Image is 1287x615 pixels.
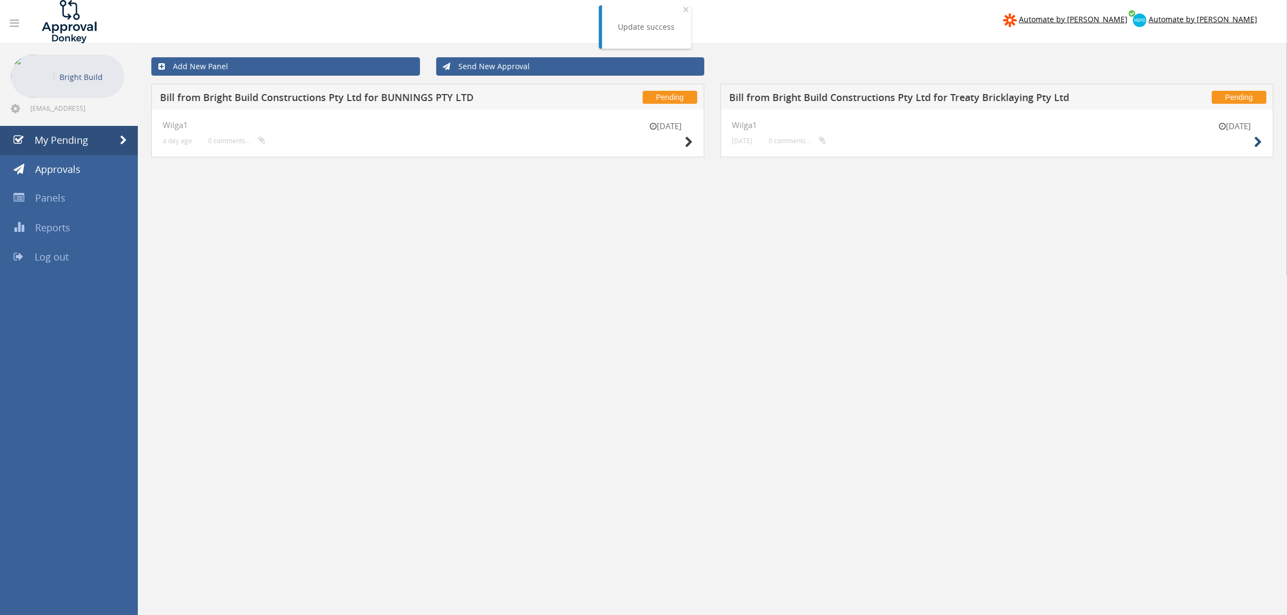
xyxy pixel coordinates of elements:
[151,57,420,76] a: Add New Panel
[59,70,119,84] p: Bright Build
[30,104,122,112] span: [EMAIL_ADDRESS][DOMAIN_NAME]
[1208,121,1262,132] small: [DATE]
[618,22,675,32] div: Update success
[732,121,1262,130] h4: Wilga1
[35,163,81,176] span: Approvals
[208,137,265,145] small: 0 comments...
[639,121,693,132] small: [DATE]
[163,137,192,145] small: a day ago
[1019,14,1128,24] span: Automate by [PERSON_NAME]
[732,137,752,145] small: [DATE]
[643,91,697,104] span: Pending
[35,221,70,234] span: Reports
[1212,91,1266,104] span: Pending
[35,250,69,263] span: Log out
[160,92,535,106] h5: Bill from Bright Build Constructions Pty Ltd for BUNNINGS PTY LTD
[769,137,826,145] small: 0 comments...
[1133,14,1146,27] img: xero-logo.png
[683,2,690,17] span: ×
[1149,14,1257,24] span: Automate by [PERSON_NAME]
[729,92,1104,106] h5: Bill from Bright Build Constructions Pty Ltd for Treaty Bricklaying Pty Ltd
[1003,14,1017,27] img: zapier-logomark.png
[163,121,693,130] h4: Wilga1
[436,57,705,76] a: Send New Approval
[35,133,88,146] span: My Pending
[35,191,65,204] span: Panels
